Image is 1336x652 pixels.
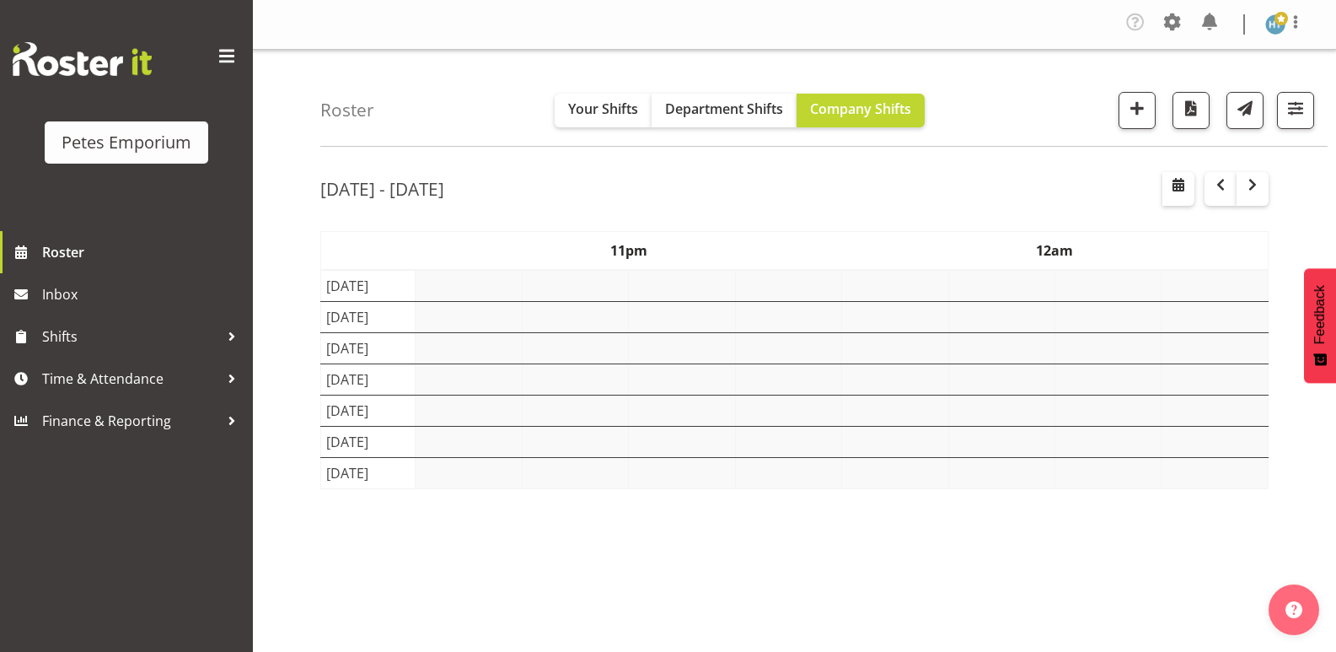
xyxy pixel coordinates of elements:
img: helena-tomlin701.jpg [1265,14,1285,35]
button: Add a new shift [1119,92,1156,129]
span: Finance & Reporting [42,408,219,434]
div: Petes Emporium [62,130,191,155]
span: Feedback [1312,285,1328,344]
span: Department Shifts [665,100,783,118]
img: Rosterit website logo [13,42,152,76]
td: [DATE] [321,302,416,333]
span: Shifts [42,324,219,349]
td: [DATE] [321,364,416,396]
td: [DATE] [321,458,416,489]
button: Department Shifts [652,94,797,127]
button: Filter Shifts [1277,92,1314,129]
th: 11pm [416,232,842,271]
button: Company Shifts [797,94,925,127]
td: [DATE] [321,427,416,458]
td: [DATE] [321,396,416,427]
span: Your Shifts [568,100,638,118]
span: Inbox [42,282,244,307]
span: Time & Attendance [42,366,219,391]
button: Select a specific date within the roster. [1162,172,1194,206]
span: Roster [42,240,244,265]
button: Download a PDF of the roster according to the set date range. [1172,92,1210,129]
button: Send a list of all shifts for the selected filtered period to all rostered employees. [1226,92,1264,129]
th: 12am [842,232,1269,271]
button: Your Shifts [555,94,652,127]
td: [DATE] [321,270,416,302]
h2: [DATE] - [DATE] [320,178,444,200]
button: Feedback - Show survey [1304,268,1336,383]
span: Company Shifts [810,100,911,118]
h4: Roster [320,100,374,120]
img: help-xxl-2.png [1285,601,1302,618]
td: [DATE] [321,333,416,364]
